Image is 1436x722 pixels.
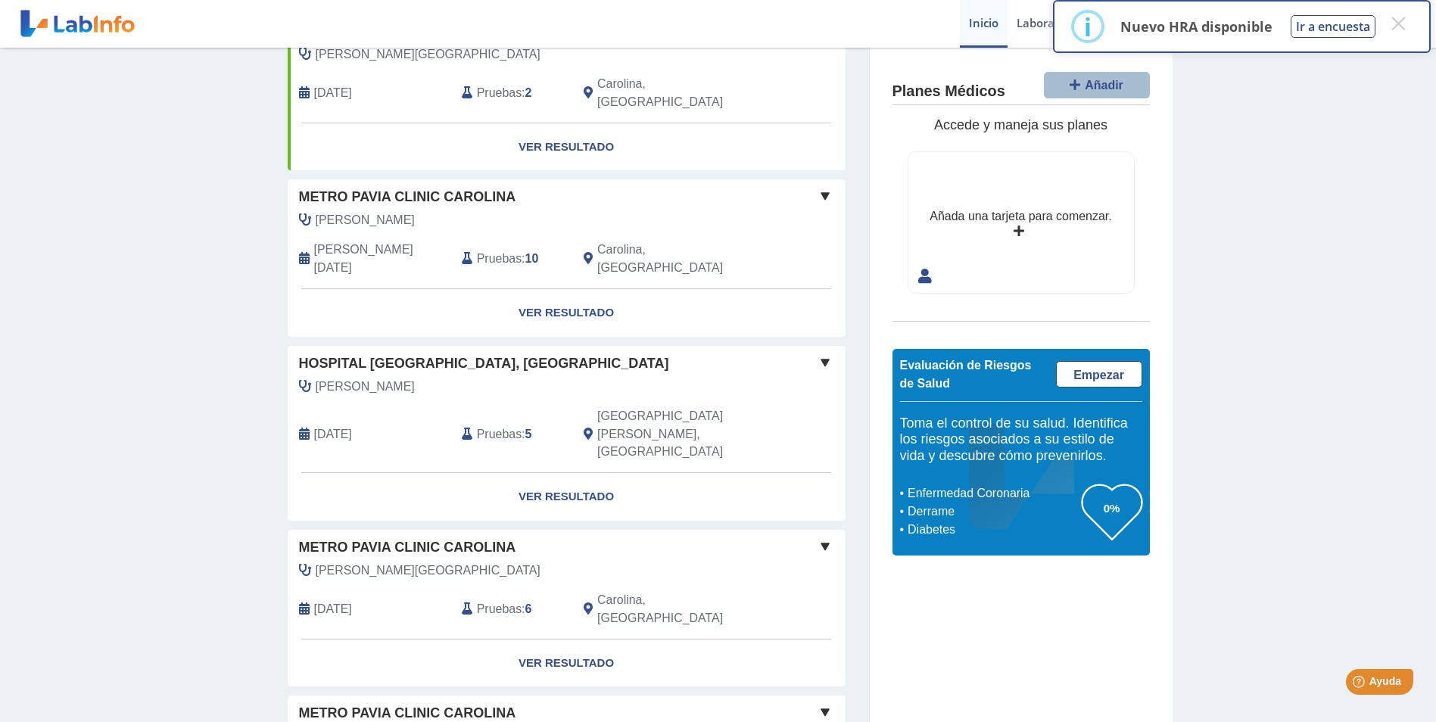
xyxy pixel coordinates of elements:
span: Figueroa Rivera, Antonio [316,211,415,229]
span: Accede y maneja sus planes [934,117,1107,132]
span: Empezar [1073,369,1124,381]
a: Ver Resultado [288,473,846,521]
span: Metro Pavia Clinic Carolina [299,537,516,558]
iframe: Help widget launcher [1301,663,1419,705]
span: Evaluación de Riesgos de Salud [900,359,1032,390]
b: 2 [525,86,532,99]
a: Empezar [1056,361,1142,387]
button: Close this dialog [1385,10,1412,37]
div: : [450,75,572,111]
li: Diabetes [904,521,1082,539]
span: San Juan, PR [597,407,765,462]
h3: 0% [1082,499,1142,518]
span: 2025-01-18 [314,241,450,277]
span: 2024-10-30 [314,600,352,618]
div: : [450,407,572,462]
span: 2024-12-09 [314,425,352,443]
div: Añada una tarjeta para comenzar. [930,207,1111,226]
span: 2024-06-19 [314,84,352,102]
a: Ver Resultado [288,123,846,171]
span: Pruebas [477,425,522,443]
span: Pruebas [477,600,522,618]
span: Añadir [1085,79,1123,92]
li: Derrame [904,503,1082,521]
b: 6 [525,602,532,615]
span: Ostolaza Villarrubia, Glorimar [316,45,540,64]
span: Carolina, PR [597,591,765,627]
span: Pruebas [477,250,522,268]
button: Ir a encuesta [1291,15,1375,38]
a: Ver Resultado [288,289,846,337]
div: i [1084,13,1092,40]
div: : [450,591,572,627]
span: Metro Pavia Clinic Carolina [299,187,516,207]
b: 10 [525,252,539,265]
b: 5 [525,428,532,440]
span: Franqui Rivera, Hilton [316,378,415,396]
span: Pruebas [477,84,522,102]
span: Hospital [GEOGRAPHIC_DATA], [GEOGRAPHIC_DATA] [299,353,669,374]
button: Añadir [1044,72,1150,98]
span: Carolina, PR [597,241,765,277]
h5: Toma el control de su salud. Identifica los riesgos asociados a su estilo de vida y descubre cómo... [900,415,1142,465]
li: Enfermedad Coronaria [904,484,1082,503]
span: Ostolaza Villarrubia, Glorimar [316,562,540,580]
div: : [450,241,572,277]
p: Nuevo HRA disponible [1120,17,1272,36]
h4: Planes Médicos [892,82,1005,101]
a: Ver Resultado [288,640,846,687]
span: Carolina, PR [597,75,765,111]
